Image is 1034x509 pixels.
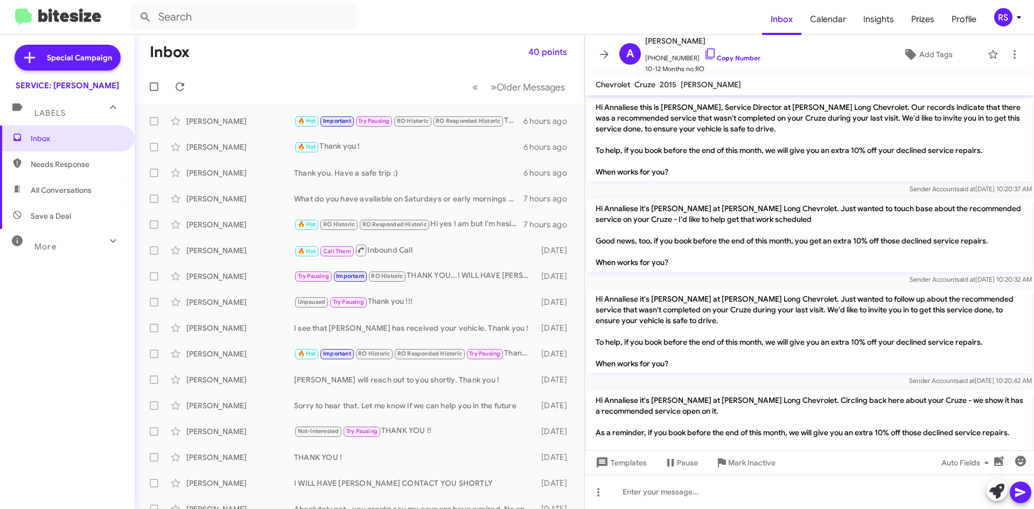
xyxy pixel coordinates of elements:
span: Sender Account [DATE] 10:20:37 AM [910,185,1032,193]
div: Thank you. Let us know if we can help. [294,347,536,360]
span: Sender Account [DATE] 10:20:42 AM [909,376,1032,385]
div: [PERSON_NAME] [186,142,294,152]
span: A [626,45,634,62]
div: Hi yes I am but I'm hesitant to take it back to you guys. My car now leaks oil in my garage. I wa... [294,218,523,231]
div: THANK YOU...I WILL HAVE [PERSON_NAME] REACH OUT TO YOU [294,270,536,282]
div: Thank you ! [294,141,523,153]
div: 6 hours ago [523,116,576,127]
div: Thank you. Have a safe trip :) [294,168,523,178]
span: [PERSON_NAME] [681,80,741,89]
div: [PERSON_NAME] [186,478,294,489]
span: [PHONE_NUMBER] [645,47,760,64]
span: Special Campaign [47,52,112,63]
span: Sender Account [DATE] 10:20:32 AM [910,275,1032,283]
button: Previous [466,76,485,98]
div: [PERSON_NAME] [186,374,294,385]
span: Mark Inactive [728,453,775,472]
span: RO Historic [323,221,355,228]
div: I see that [PERSON_NAME] has received your vehicle. Thank you ! [294,323,536,333]
a: Insights [855,4,903,35]
span: RO Responded Historic [397,350,462,357]
span: 🔥 Hot [298,143,316,150]
span: RO Responded Historic [362,221,427,228]
a: Special Campaign [15,45,121,71]
div: Inbound Call [294,243,536,257]
span: Inbox [31,133,122,144]
div: [DATE] [536,452,576,463]
span: Save a Deal [31,211,71,221]
p: Hi Annaliese this is [PERSON_NAME], Service Director at [PERSON_NAME] Long Chevrolet. Our records... [587,97,1032,182]
div: 6 hours ago [523,168,576,178]
span: Important [323,117,351,124]
span: Important [336,273,364,280]
span: 10-12 Months no RO [645,64,760,74]
span: More [34,242,57,252]
div: [DATE] [536,426,576,437]
div: [DATE] [536,400,576,411]
button: Next [484,76,571,98]
span: RO Historic [397,117,429,124]
span: 40 points [528,43,567,62]
span: Add Tags [919,45,953,64]
div: 7 hours ago [523,193,576,204]
a: Calendar [801,4,855,35]
button: 40 points [520,43,576,62]
span: Try Pausing [358,117,389,124]
div: [DATE] [536,323,576,333]
div: [PERSON_NAME] [186,116,294,127]
span: RO Historic [371,273,403,280]
span: Pause [677,453,698,472]
span: Important [323,350,351,357]
div: [DATE] [536,297,576,308]
nav: Page navigation example [466,76,571,98]
p: Hi Annaliese it's [PERSON_NAME] at [PERSON_NAME] Long Chevrolet. Circling back here about your Cr... [587,391,1032,464]
div: [PERSON_NAME] [186,400,294,411]
span: [PERSON_NAME] [645,34,760,47]
span: Auto Fields [941,453,993,472]
div: SERVICE: [PERSON_NAME] [16,80,119,91]
span: Needs Response [31,159,122,170]
div: THANK YOU ! [294,452,536,463]
span: RO Historic [358,350,390,357]
div: Thank you! [294,115,523,127]
div: THANK YOU !! [294,425,536,437]
span: Templates [593,453,647,472]
span: Unpaused [298,298,326,305]
span: Not-Interested [298,428,339,435]
div: [PERSON_NAME] [186,297,294,308]
span: Cruze [634,80,655,89]
h1: Inbox [150,44,190,61]
div: Thank you !!! [294,296,536,308]
span: 🔥 Hot [298,221,316,228]
div: [DATE] [536,271,576,282]
div: I WILL HAVE [PERSON_NAME] CONTACT YOU SHORTLY [294,478,536,489]
a: Inbox [762,4,801,35]
a: Profile [943,4,985,35]
div: Sorry to hear that. Let me know if we can help you in the future [294,400,536,411]
div: [PERSON_NAME] [186,452,294,463]
div: [PERSON_NAME] [186,245,294,256]
div: [DATE] [536,245,576,256]
div: [DATE] [536,348,576,359]
div: [PERSON_NAME] [186,323,294,333]
a: Prizes [903,4,943,35]
span: 2015 [660,80,676,89]
div: [DATE] [536,478,576,489]
span: Labels [34,108,66,118]
span: said at [956,185,975,193]
div: [PERSON_NAME] [186,168,294,178]
span: All Conversations [31,185,92,196]
div: RS [994,8,1012,26]
button: Auto Fields [933,453,1002,472]
span: 🔥 Hot [298,117,316,124]
div: [PERSON_NAME] [186,193,294,204]
div: [PERSON_NAME] [186,219,294,230]
div: [PERSON_NAME] [186,426,294,437]
div: [PERSON_NAME] [186,271,294,282]
span: RO Responded Historic [436,117,500,124]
